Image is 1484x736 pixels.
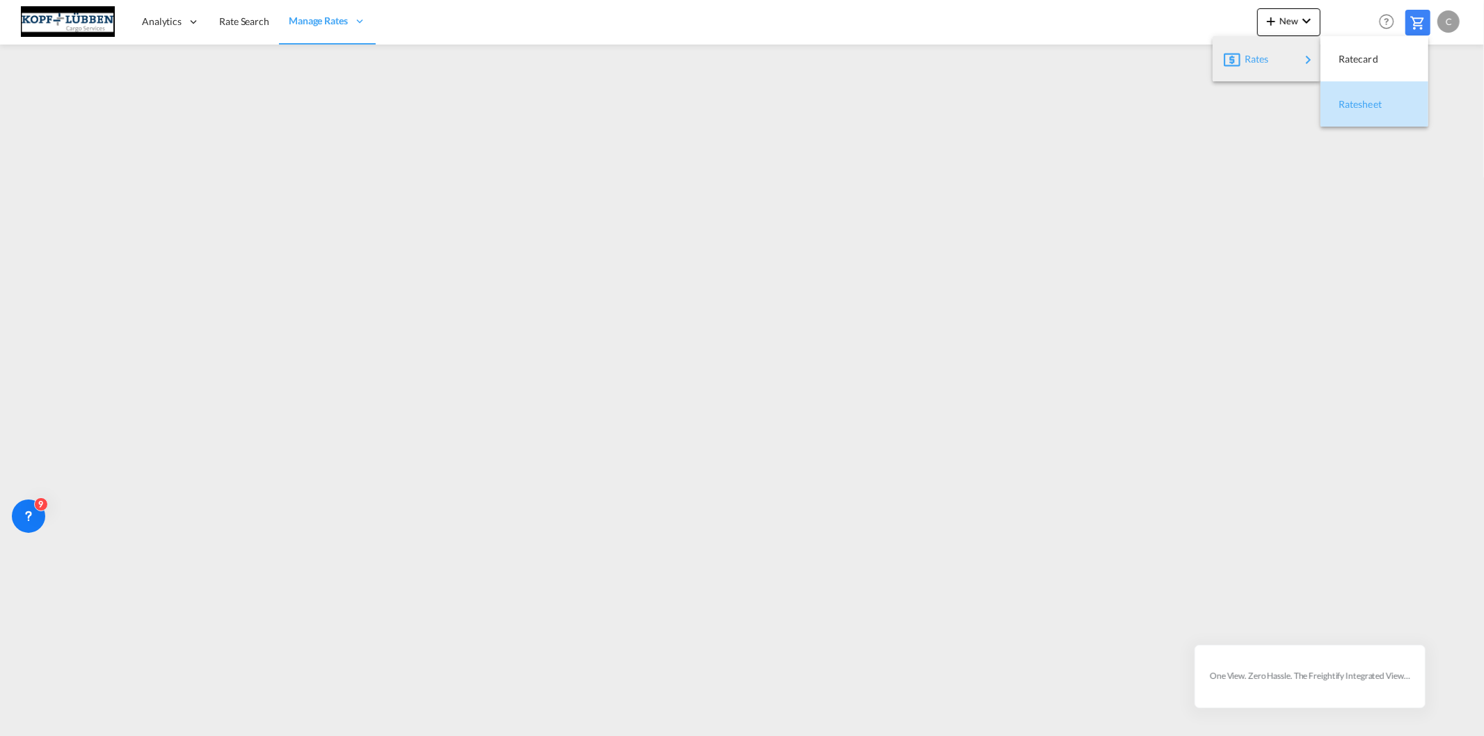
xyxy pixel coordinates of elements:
[1339,45,1354,73] span: Ratecard
[1332,87,1417,122] div: Ratesheet
[1332,42,1417,77] div: Ratecard
[1300,51,1317,68] md-icon: icon-chevron-right
[1245,45,1261,73] span: Rates
[1339,90,1354,118] span: Ratesheet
